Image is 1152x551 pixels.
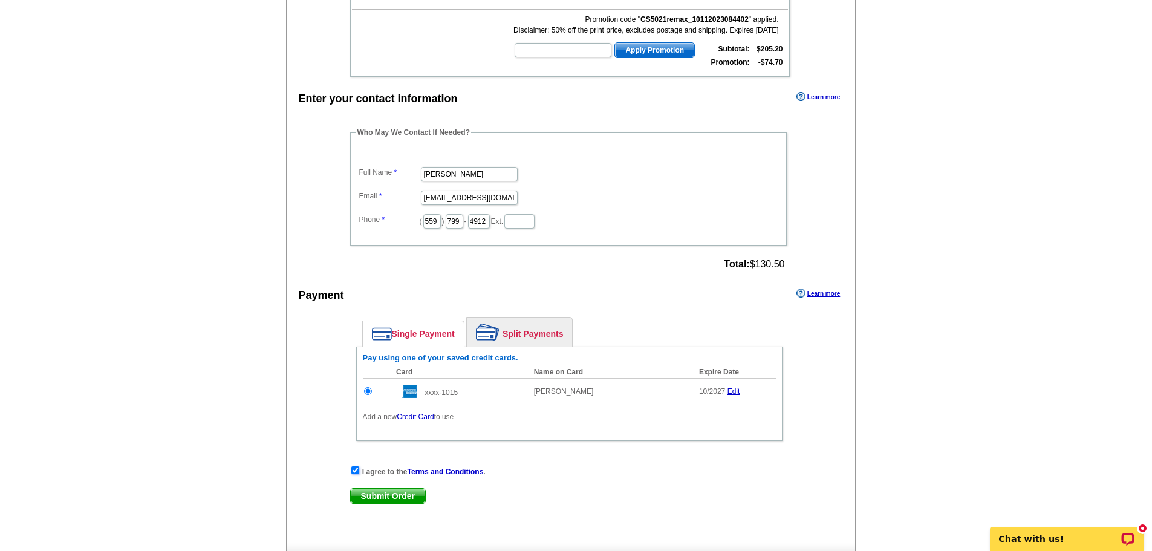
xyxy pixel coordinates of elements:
[757,45,783,53] strong: $205.20
[425,388,458,397] span: xxxx-1015
[359,167,420,178] label: Full Name
[476,324,500,341] img: split-payment.png
[796,92,840,102] a: Learn more
[397,412,434,421] a: Credit Card
[699,387,725,396] span: 10/2027
[693,366,776,379] th: Expire Date
[372,327,392,341] img: single-payment.png
[363,321,464,347] a: Single Payment
[467,318,572,347] a: Split Payments
[718,45,750,53] strong: Subtotal:
[724,259,749,269] strong: Total:
[528,366,693,379] th: Name on Card
[363,411,776,422] p: Add a new to use
[299,287,344,304] div: Payment
[796,289,840,298] a: Learn more
[727,387,740,396] a: Edit
[359,191,420,201] label: Email
[362,468,486,476] strong: I agree to the .
[711,58,750,67] strong: Promotion:
[615,43,694,57] span: Apply Promotion
[363,353,776,363] h6: Pay using one of your saved credit cards.
[356,211,781,230] dd: ( ) - Ext.
[359,214,420,225] label: Phone
[614,42,695,58] button: Apply Promotion
[408,468,484,476] a: Terms and Conditions
[640,15,749,24] b: CS5021remax_10112023084402
[534,387,594,396] span: [PERSON_NAME]
[982,513,1152,551] iframe: LiveChat chat widget
[356,127,471,138] legend: Who May We Contact If Needed?
[758,58,783,67] strong: -$74.70
[396,385,417,398] img: amex.gif
[390,366,528,379] th: Card
[299,91,458,107] div: Enter your contact information
[513,14,778,36] div: Promotion code " " applied. Disclaimer: 50% off the print price, excludes postage and shipping. E...
[351,489,425,503] span: Submit Order
[724,259,784,270] span: $130.50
